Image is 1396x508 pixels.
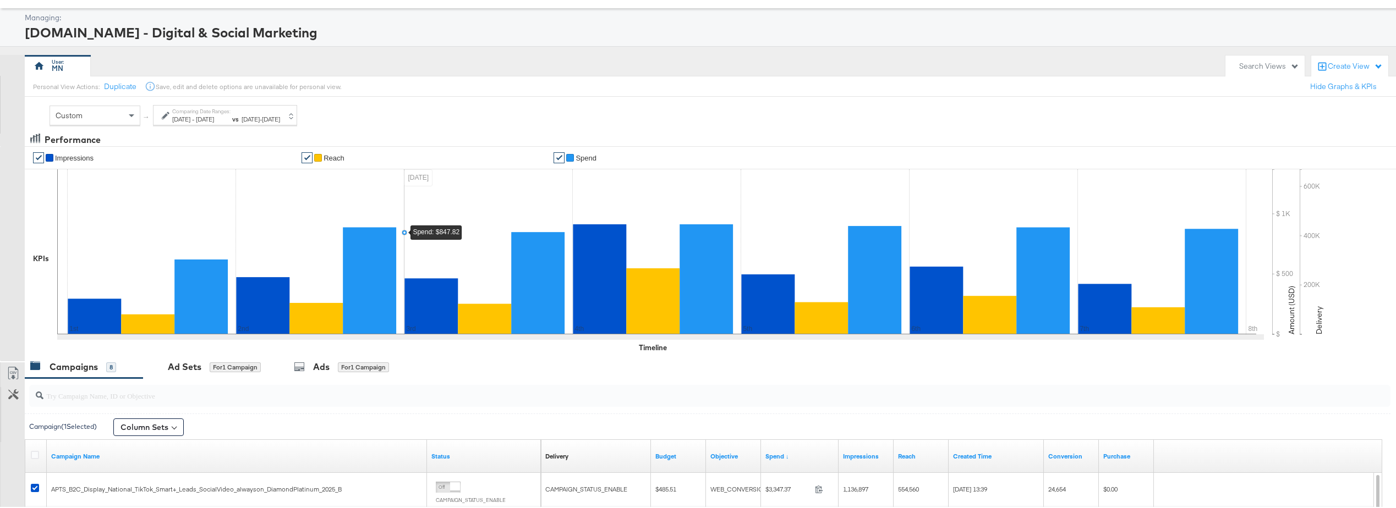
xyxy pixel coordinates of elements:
div: Ad Sets [168,359,201,372]
span: APTS_B2C_Display_National_TikTok_Smart+_Leads_SocialVideo_alwayson_DiamondPlatinum_2025_B [51,483,342,492]
span: Reach [324,152,344,161]
a: Your campaign name. [51,450,423,459]
a: ✔ [302,151,313,162]
div: Performance [45,132,101,145]
span: [DATE] [196,113,214,122]
span: Spend [576,152,596,161]
a: The maximum amount you're willing to spend on your ads, on average each day or over the lifetime ... [655,450,702,459]
div: Managing: [25,11,1390,21]
div: [DOMAIN_NAME] - Digital & Social Marketing [25,21,1390,40]
span: Custom [56,109,83,119]
span: [DATE] [262,113,280,122]
a: Conversion [1048,450,1094,459]
a: The total amount spent to date. [765,450,834,459]
a: Shows the current state of your Ad Campaign. [431,450,536,459]
button: Column Sets [113,417,184,434]
span: [DATE] 13:39 [953,483,987,492]
div: for 1 Campaign [210,361,261,371]
div: Campaigns [50,359,98,372]
a: Purchase [1103,450,1149,459]
div: Delivery [545,450,568,459]
span: Impressions [55,152,94,161]
div: Campaign ( 1 Selected) [29,420,97,430]
span: WEB_CONVERSIONS [710,483,771,492]
div: CAMPAIGN_STATUS_ENABLE [545,483,647,492]
a: ✔ [554,151,565,162]
div: Timeline [639,341,667,351]
button: Duplicate [104,80,136,90]
div: Create View [1328,59,1383,70]
span: [DATE] [242,113,260,122]
div: KPIs [33,252,49,262]
a: Reflects the ability of your Ad Campaign to achieve delivery based on ad states, schedule and bud... [545,450,568,459]
div: Personal View Actions: [33,81,100,90]
div: MN [52,62,63,72]
span: $485.51 [655,483,676,492]
strong: vs [231,113,240,122]
label: CAMPAIGN_STATUS_ENABLE [436,495,506,502]
span: $0.00 [1103,483,1118,492]
div: Save, edit and delete options are unavailable for personal view. [156,81,341,90]
span: 554,560 [898,483,919,492]
input: Try Campaign Name, ID or Objective [43,379,1263,400]
span: [DATE] [172,113,190,122]
span: 24,654 [1048,483,1066,492]
span: ↑ [141,114,152,118]
button: Hide Graphs & KPIs [1310,80,1377,90]
div: for 1 Campaign [338,361,389,371]
span: 1,136,897 [843,483,868,492]
a: The number of times your ad was served. On mobile apps an ad is counted as served the first time ... [843,450,889,459]
div: 8 [106,361,116,371]
div: - [240,113,280,122]
a: The number of people your ad was served to. [898,450,944,459]
div: - [172,113,231,122]
text: Amount (USD) [1286,284,1296,333]
span: $3,347.37 [765,483,811,492]
div: Search Views [1239,59,1299,70]
a: Your campaign's objective. [710,450,757,459]
label: Comparing Date Ranges: [172,106,231,113]
div: Ads [313,359,330,372]
a: The time at which your campaign was created. [953,450,1039,459]
text: Delivery [1314,305,1324,333]
a: ✔ [33,151,44,162]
